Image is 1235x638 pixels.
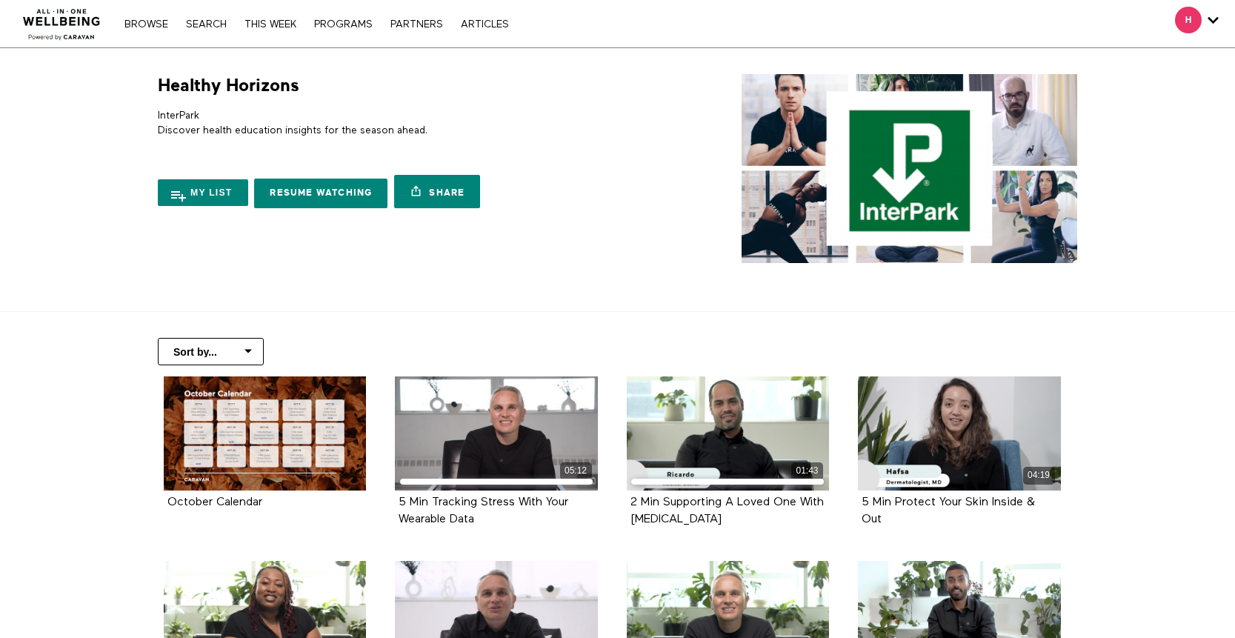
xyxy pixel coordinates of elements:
a: October Calendar [164,376,367,491]
a: 5 Min Protect Your Skin Inside & Out [862,496,1035,525]
button: My list [158,179,248,206]
a: PARTNERS [383,19,450,30]
strong: 2 Min Supporting A Loved One With Type 2 Diabetes [630,496,824,525]
a: THIS WEEK [237,19,304,30]
div: 04:19 [1023,467,1055,484]
p: InterPark Discover health education insights for the season ahead. [158,108,612,139]
a: Browse [117,19,176,30]
h1: Healthy Horizons [158,74,299,97]
a: 2 Min Supporting A Loved One With [MEDICAL_DATA] [630,496,824,525]
a: 5 Min Protect Your Skin Inside & Out 04:19 [858,376,1061,491]
a: PROGRAMS [307,19,380,30]
nav: Primary [117,16,516,31]
a: 5 Min Tracking Stress With Your Wearable Data 05:12 [395,376,598,491]
a: 5 Min Tracking Stress With Your Wearable Data [399,496,568,525]
img: Healthy Horizons [742,74,1077,263]
div: 05:12 [560,462,592,479]
a: Search [179,19,234,30]
a: Share [394,175,480,208]
a: Resume Watching [254,179,387,208]
a: 2 Min Supporting A Loved One With Type 2 Diabetes 01:43 [627,376,830,491]
a: ARTICLES [453,19,516,30]
div: 01:43 [791,462,823,479]
a: October Calendar [167,496,262,508]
